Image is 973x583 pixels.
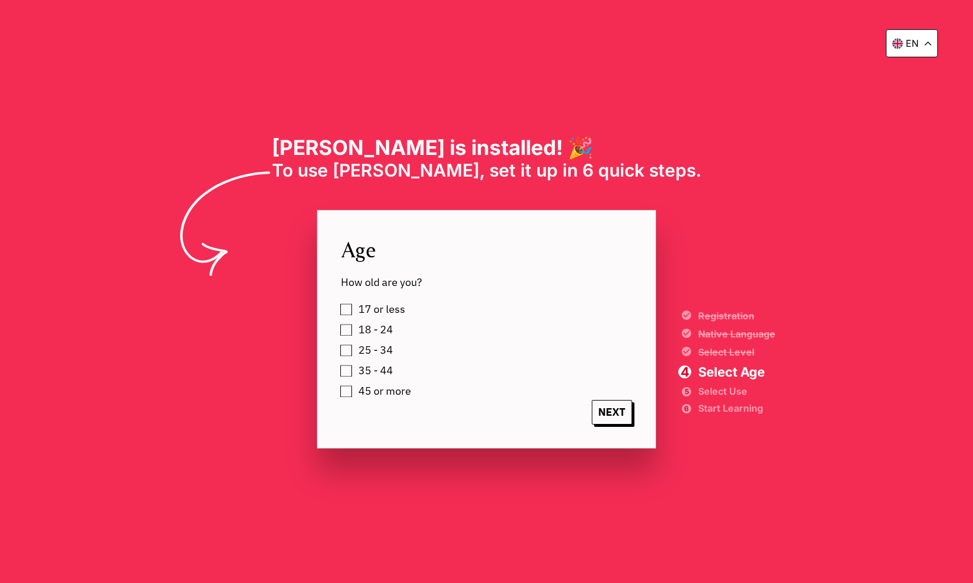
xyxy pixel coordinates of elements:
[698,404,775,412] span: Start Learning
[358,344,393,356] span: 25 - 34
[341,234,632,264] span: Age
[272,160,702,181] span: To use [PERSON_NAME], set it up in 6 quick steps.
[358,324,393,336] span: 18 - 24
[698,365,775,378] span: Select Age
[358,365,393,377] span: 35 - 44
[341,275,632,289] span: How old are you?
[592,400,632,425] span: NEXT
[698,311,775,320] span: Registration
[698,387,775,395] span: Select Use
[358,385,411,397] span: 45 or more
[698,347,775,357] span: Select Level
[698,329,775,339] span: Native Language
[358,303,405,315] span: 17 or less
[272,135,702,160] h1: [PERSON_NAME] is installed! 🎉
[906,37,919,49] p: en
